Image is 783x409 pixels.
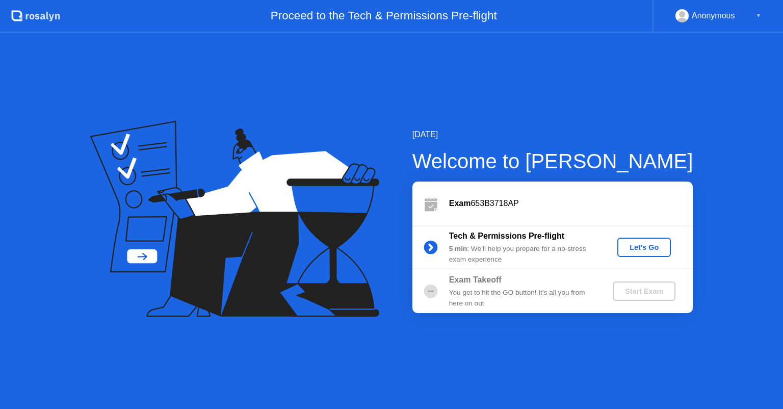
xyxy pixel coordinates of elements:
[412,146,693,176] div: Welcome to [PERSON_NAME]
[449,197,693,210] div: 653B3718AP
[449,288,596,309] div: You get to hit the GO button! It’s all you from here on out
[756,9,761,22] div: ▼
[449,199,471,208] b: Exam
[412,129,693,141] div: [DATE]
[449,232,564,240] b: Tech & Permissions Pre-flight
[449,245,467,252] b: 5 min
[613,282,675,301] button: Start Exam
[617,287,671,295] div: Start Exam
[692,9,735,22] div: Anonymous
[449,275,502,284] b: Exam Takeoff
[621,243,667,251] div: Let's Go
[449,244,596,265] div: : We’ll help you prepare for a no-stress exam experience
[617,238,671,257] button: Let's Go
